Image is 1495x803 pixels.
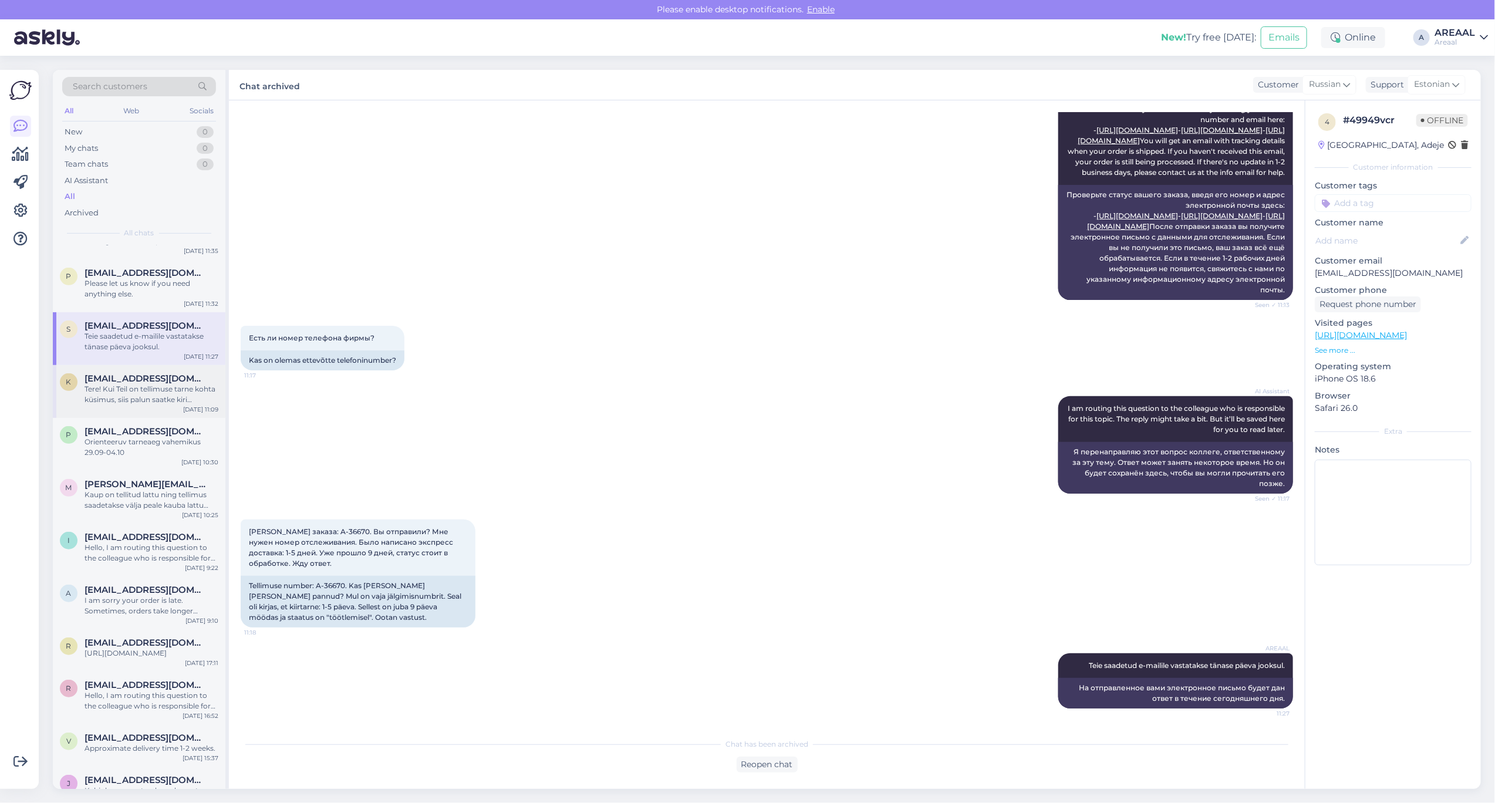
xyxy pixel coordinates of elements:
[197,158,214,170] div: 0
[85,542,218,564] div: Hello, I am routing this question to the colleague who is responsible for this topic. The reply m...
[1414,78,1450,91] span: Estonian
[65,126,82,138] div: New
[66,430,72,439] span: p
[244,628,288,637] span: 11:18
[65,175,108,187] div: AI Assistant
[184,352,218,361] div: [DATE] 11:27
[66,684,72,693] span: r
[66,272,72,281] span: p
[68,536,70,545] span: i
[67,325,71,333] span: s
[85,437,218,458] div: Orienteeruv tarneaeg vahemikus 29.09-04.10
[249,333,374,342] span: Есть ли номер телефона фирмы?
[1315,194,1472,212] input: Add a tag
[185,659,218,667] div: [DATE] 17:11
[1315,162,1472,173] div: Customer information
[65,143,98,154] div: My chats
[1315,444,1472,456] p: Notes
[85,743,218,754] div: Approximate delivery time 1-2 weeks.
[804,4,838,15] span: Enable
[197,126,214,138] div: 0
[1315,317,1472,329] p: Visited pages
[1246,709,1290,718] span: 11:27
[1246,387,1290,396] span: AI Assistant
[249,527,455,568] span: [PERSON_NAME] заказа: A-36670. Вы отправили? Мне нужен номер отслеживания. Было написано экспресс...
[1068,104,1287,177] span: Please check your order status by entering your order number and email here: - - - You will get a...
[124,228,154,238] span: All chats
[241,350,404,370] div: Kas on olemas ettevõtte telefoninumber?
[122,103,142,119] div: Web
[62,103,76,119] div: All
[85,278,218,299] div: Please let us know if you need anything else.
[197,143,214,154] div: 0
[737,757,798,772] div: Reopen chat
[1246,301,1290,309] span: Seen ✓ 11:13
[85,690,218,711] div: Hello, I am routing this question to the colleague who is responsible for this topic. The reply m...
[1315,345,1472,356] p: See more ...
[85,637,207,648] span: Rkragliks@gmail.com
[1089,661,1285,670] span: Teie saadetud e-mailile vastatakse tänase päeva jooksul.
[1315,267,1472,279] p: [EMAIL_ADDRESS][DOMAIN_NAME]
[1058,442,1293,494] div: Я перенаправляю этот вопрос коллеге, ответственному за эту тему. Ответ может занять некоторое вре...
[66,737,71,745] span: V
[185,616,218,625] div: [DATE] 9:10
[85,733,207,743] span: Vitaly_ivko@live.ru
[85,426,207,437] span: piretparbo@gmail.ee
[1315,390,1472,402] p: Browser
[187,103,216,119] div: Socials
[1318,139,1444,151] div: [GEOGRAPHIC_DATA], Adeje
[182,511,218,519] div: [DATE] 10:25
[185,564,218,572] div: [DATE] 9:22
[1416,114,1468,127] span: Offline
[85,595,218,616] div: I am sorry your order is late. Sometimes, orders take longer because we have many orders or there...
[1068,404,1287,434] span: I am routing this question to the colleague who is responsible for this topic. The reply might ta...
[1261,26,1307,49] button: Emails
[85,680,207,690] span: ristofuchs@gmail.com
[73,80,147,93] span: Search customers
[1315,373,1472,385] p: iPhone OS 18.6
[239,77,300,93] label: Chat archived
[1058,185,1293,300] div: Проверьте статус вашего заказа, введя его номер и адрес электронной почты здесь: - - - После отпр...
[1315,234,1458,247] input: Add name
[1315,217,1472,229] p: Customer name
[1096,126,1178,134] a: [URL][DOMAIN_NAME]
[85,532,207,542] span: info@areaal.ee
[65,207,99,219] div: Archived
[85,479,207,490] span: martin@arukylapmk.ee
[85,775,207,785] span: jarveltjessica@gmail.com
[1181,126,1263,134] a: [URL][DOMAIN_NAME]
[85,268,207,278] span: pjevsejevs@gmail.com
[1366,79,1404,91] div: Support
[66,589,72,598] span: a
[1246,644,1290,653] span: AREAAL
[1315,360,1472,373] p: Operating system
[183,405,218,414] div: [DATE] 11:09
[1413,29,1430,46] div: A
[1315,284,1472,296] p: Customer phone
[181,458,218,467] div: [DATE] 10:30
[1246,494,1290,503] span: Seen ✓ 11:17
[66,642,72,650] span: R
[1435,28,1475,38] div: AREAAL
[1181,211,1263,220] a: [URL][DOMAIN_NAME]
[1161,31,1256,45] div: Try free [DATE]:
[184,299,218,308] div: [DATE] 11:32
[1315,402,1472,414] p: Safari 26.0
[66,483,72,492] span: m
[1315,255,1472,267] p: Customer email
[85,585,207,595] span: annettripats36@gmail.com
[183,754,218,762] div: [DATE] 15:37
[85,320,207,331] span: stebik@gmail.com
[1315,296,1421,312] div: Request phone number
[1058,678,1293,708] div: На отправленное вами электронное письмо будет дан ответ в течение сегодняшнего дня.
[725,739,808,750] span: Chat has been archived
[67,779,70,788] span: j
[9,79,32,102] img: Askly Logo
[65,191,75,203] div: All
[183,711,218,720] div: [DATE] 16:52
[1161,32,1186,43] b: New!
[244,371,288,380] span: 11:17
[1315,330,1407,340] a: [URL][DOMAIN_NAME]
[184,247,218,255] div: [DATE] 11:35
[1315,180,1472,192] p: Customer tags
